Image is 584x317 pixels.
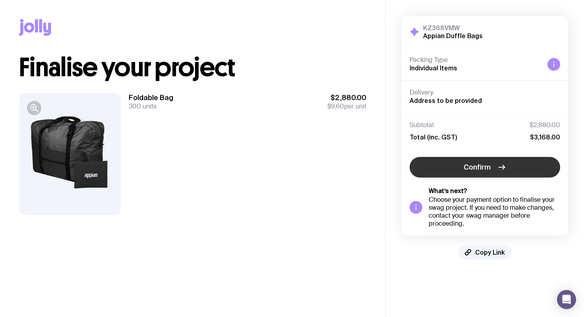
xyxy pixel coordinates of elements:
[530,121,560,129] span: $2,880.00
[327,102,344,110] span: $9.60
[429,196,560,228] div: Choose your payment option to finalise your swag project. If you need to make changes, contact yo...
[410,64,457,72] span: Individual Items
[327,93,366,102] span: $2,880.00
[410,97,482,104] span: Address to be provided
[475,248,505,256] span: Copy Link
[129,102,157,110] span: 300 units
[423,24,483,32] h3: KZ368VMW
[423,32,483,40] h2: Appian Duffle Bags
[410,56,541,64] h4: Packing Type
[410,89,560,97] h4: Delivery
[129,93,173,102] h3: Foldable Bag
[410,133,457,141] span: Total (inc. GST)
[429,187,560,195] h5: What’s next?
[19,55,366,80] h1: Finalise your project
[327,102,366,110] span: per unit
[557,290,576,309] div: Open Intercom Messenger
[410,121,434,129] span: Subtotal
[410,157,560,178] button: Confirm
[458,245,511,259] button: Copy Link
[464,162,491,172] span: Confirm
[530,133,560,141] span: $3,168.00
